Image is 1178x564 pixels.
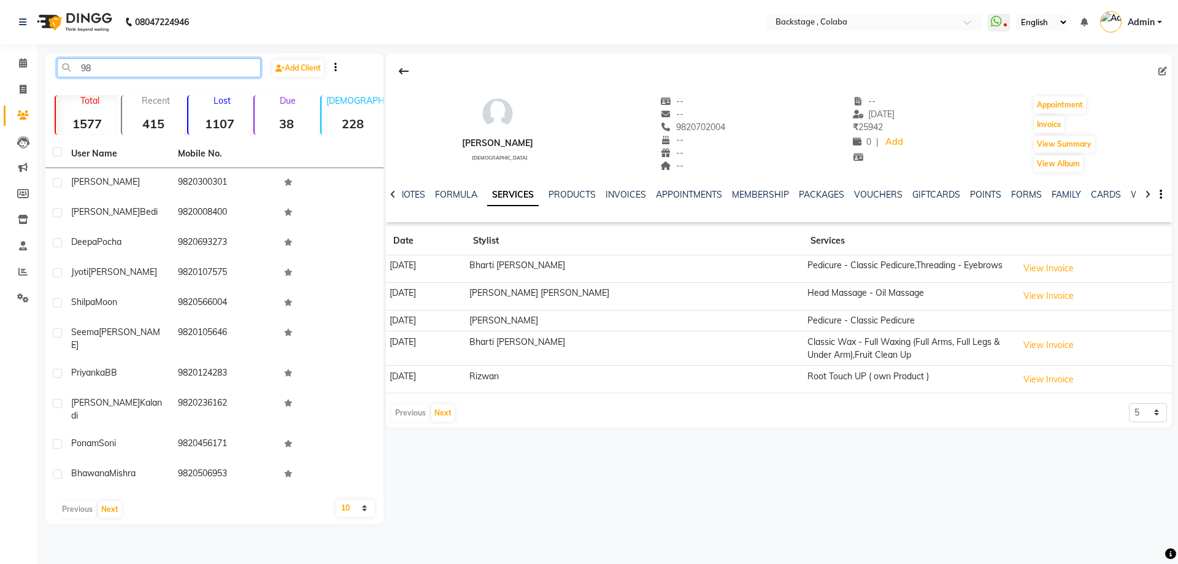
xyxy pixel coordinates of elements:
a: FAMILY [1052,189,1081,200]
td: Bharti [PERSON_NAME] [466,255,803,283]
td: 9820107575 [171,258,277,288]
span: -- [661,109,684,120]
td: 9820124283 [171,359,277,389]
span: -- [853,96,876,107]
a: FORMULA [435,189,477,200]
span: Bedi [140,206,158,217]
span: -- [661,96,684,107]
img: avatar [479,95,516,132]
b: 08047224946 [135,5,189,39]
strong: 38 [255,116,317,131]
td: [PERSON_NAME] [466,310,803,331]
span: Bhawana [71,468,109,479]
th: Stylist [466,227,803,255]
span: Admin [1128,16,1155,29]
strong: 1577 [56,116,118,131]
span: [DEMOGRAPHIC_DATA] [472,155,528,161]
span: BB [105,367,117,378]
a: POINTS [970,189,1001,200]
span: 25942 [853,122,883,133]
span: Mishra [109,468,136,479]
button: View Invoice [1018,336,1079,355]
span: Priyanka [71,367,105,378]
a: WALLET [1131,189,1166,200]
button: Appointment [1034,96,1086,114]
a: SERVICES [487,184,539,206]
span: -- [661,160,684,171]
a: APPOINTMENTS [656,189,722,200]
span: [PERSON_NAME] [71,176,140,187]
span: Ponam [71,438,99,449]
p: [DEMOGRAPHIC_DATA] [326,95,384,106]
a: FORMS [1011,189,1042,200]
a: GIFTCARDS [912,189,960,200]
a: PACKAGES [799,189,844,200]
td: [DATE] [386,310,466,331]
span: [PERSON_NAME] [88,266,157,277]
button: View Summary [1034,136,1095,153]
td: Rizwan [466,366,803,393]
span: Soni [99,438,116,449]
div: Back to Client [391,60,417,83]
button: View Album [1034,155,1083,172]
td: 9820300301 [171,168,277,198]
p: Recent [127,95,185,106]
span: Pocha [97,236,121,247]
span: Seema [71,326,99,338]
td: Head Massage - Oil Massage [803,282,1014,310]
a: PRODUCTS [549,189,596,200]
strong: 228 [321,116,384,131]
a: NOTES [398,189,425,200]
a: VOUCHERS [854,189,903,200]
td: 9820566004 [171,288,277,319]
td: Classic Wax - Full Waxing (Full Arms, Full Legs & Under Arm),Fruit Clean Up [803,331,1014,366]
p: Due [257,95,317,106]
span: -- [661,134,684,145]
img: logo [31,5,115,39]
td: 9820236162 [171,389,277,430]
a: Add Client [272,60,324,77]
td: [PERSON_NAME] [PERSON_NAME] [466,282,803,310]
p: Total [61,95,118,106]
button: View Invoice [1018,259,1079,278]
span: Shilpa [71,296,95,307]
p: Lost [193,95,251,106]
th: User Name [64,140,171,168]
strong: 415 [122,116,185,131]
span: -- [661,147,684,158]
td: Root Touch UP ( own Product ) [803,366,1014,393]
td: 9820105646 [171,319,277,359]
span: ₹ [853,122,858,133]
td: [DATE] [386,255,466,283]
span: [PERSON_NAME] [71,206,140,217]
td: [DATE] [386,366,466,393]
td: Pedicure - Classic Pedicure,Threading - Eyebrows [803,255,1014,283]
span: [DATE] [853,109,895,120]
td: 9820693273 [171,228,277,258]
a: Add [883,134,905,151]
strong: 1107 [188,116,251,131]
span: 9820702004 [661,122,726,133]
a: MEMBERSHIP [732,189,789,200]
td: Bharti [PERSON_NAME] [466,331,803,366]
input: Search by Name/Mobile/Email/Code [57,58,261,77]
a: INVOICES [606,189,646,200]
span: Moon [95,296,117,307]
td: [DATE] [386,331,466,366]
span: [PERSON_NAME] [71,397,140,408]
td: 9820456171 [171,430,277,460]
a: CARDS [1091,189,1121,200]
div: [PERSON_NAME] [462,137,533,150]
button: View Invoice [1018,370,1079,389]
td: Pedicure - Classic Pedicure [803,310,1014,331]
span: Jyoti [71,266,88,277]
th: Date [386,227,466,255]
td: 9820506953 [171,460,277,490]
button: Invoice [1034,116,1064,133]
span: 0 [853,136,871,147]
button: View Invoice [1018,287,1079,306]
span: | [876,136,879,149]
td: 9820008400 [171,198,277,228]
img: Admin [1100,11,1122,33]
th: Mobile No. [171,140,277,168]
